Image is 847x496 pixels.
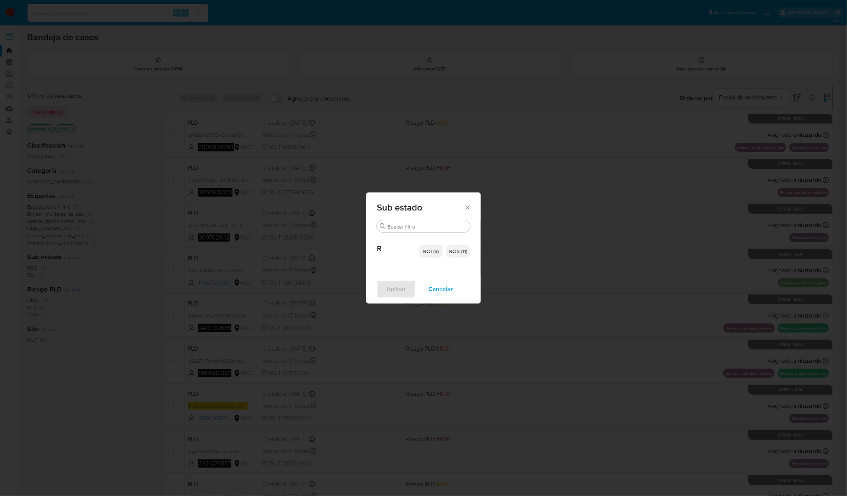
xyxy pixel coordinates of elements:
[419,245,443,258] div: ROI (9)
[377,233,419,253] span: R
[380,223,386,229] button: Buscar
[449,247,467,255] span: ROS (11)
[446,245,470,258] div: ROS (11)
[423,247,439,255] span: ROI (9)
[464,204,471,211] button: Cerrar
[387,223,467,230] input: Buscar filtro
[419,280,463,298] button: Cancelar
[428,281,453,298] span: Cancelar
[377,203,464,212] span: Sub estado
